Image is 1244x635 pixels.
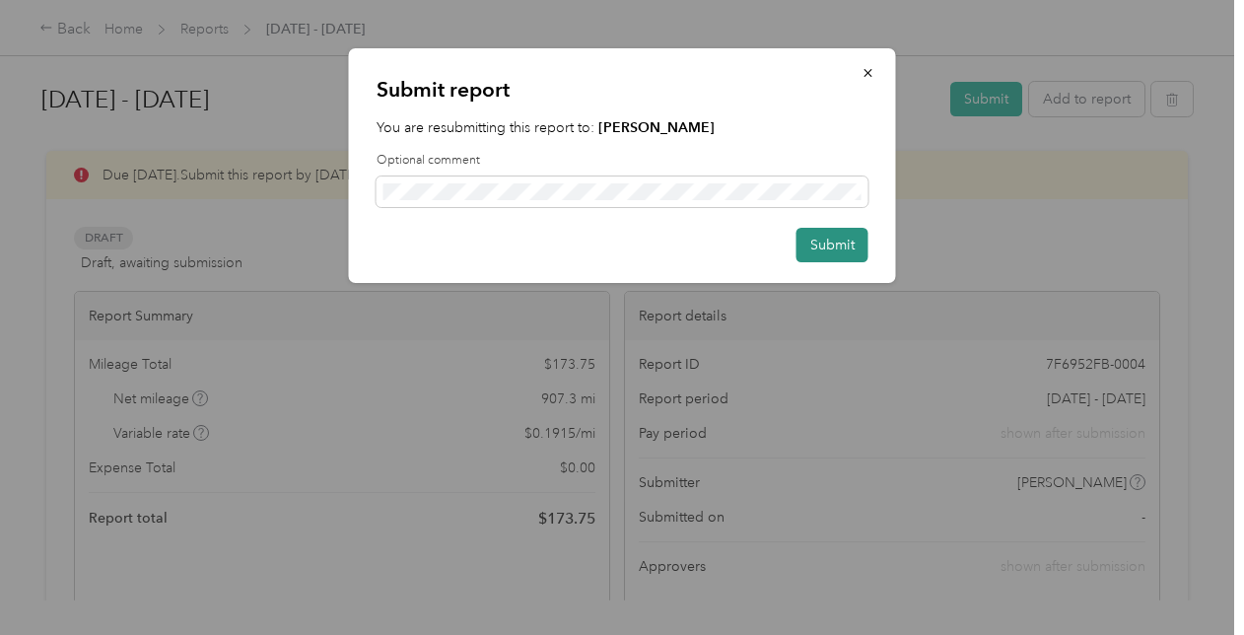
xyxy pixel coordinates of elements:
button: Submit [796,228,868,262]
iframe: Everlance-gr Chat Button Frame [1134,525,1244,635]
strong: [PERSON_NAME] [598,119,715,136]
label: Optional comment [377,152,868,170]
p: Submit report [377,76,868,104]
p: You are resubmitting this report to: [377,117,868,138]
